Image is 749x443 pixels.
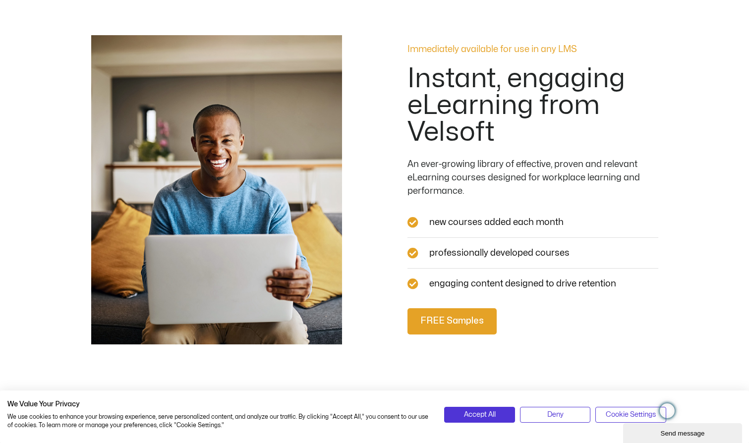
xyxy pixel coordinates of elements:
span: Cookie Settings [606,409,656,420]
span: new courses added each month [427,216,564,229]
h2: We Value Your Privacy [7,400,429,409]
img: Man smiling holding a computer [91,35,342,344]
button: Deny all cookies [520,407,590,423]
button: Adjust cookie preferences [595,407,666,423]
span: Deny [547,409,564,420]
span: FREE Samples [420,314,484,329]
p: Immediately available for use in any LMS [407,45,658,54]
span: engaging content designed to drive retention [427,277,616,290]
button: Accept all cookies [444,407,515,423]
p: We use cookies to enhance your browsing experience, serve personalized content, and analyze our t... [7,413,429,430]
h2: Instant, engaging eLearning from Velsoft [407,65,658,146]
iframe: chat widget [623,421,744,443]
span: Accept All [464,409,496,420]
div: An ever-growing library of effective, proven and relevant eLearning courses designed for workplac... [407,158,645,198]
span: professionally developed courses [427,246,570,260]
a: FREE Samples [407,308,497,334]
